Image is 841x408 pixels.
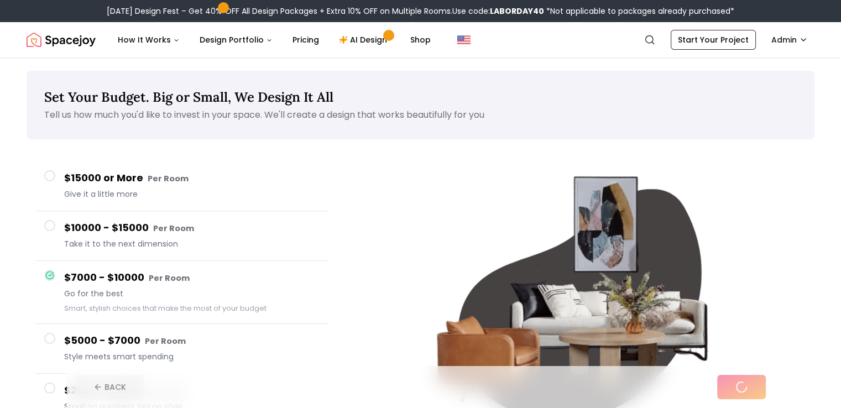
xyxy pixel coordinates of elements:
[35,211,327,261] button: $10000 - $15000 Per RoomTake it to the next dimension
[671,30,756,50] a: Start Your Project
[44,88,333,106] span: Set Your Budget. Big or Small, We Design It All
[27,29,96,51] a: Spacejoy
[109,29,440,51] nav: Main
[452,6,544,17] span: Use code:
[765,30,814,50] button: Admin
[35,261,327,324] button: $7000 - $10000 Per RoomGo for the bestSmart, stylish choices that make the most of your budget
[64,220,318,236] h4: $10000 - $15000
[64,333,318,349] h4: $5000 - $7000
[191,29,281,51] button: Design Portfolio
[145,336,186,347] small: Per Room
[544,6,734,17] span: *Not applicable to packages already purchased*
[64,238,318,249] span: Take it to the next dimension
[64,189,318,200] span: Give it a little more
[107,6,734,17] div: [DATE] Design Fest – Get 40% OFF All Design Packages + Extra 10% OFF on Multiple Rooms.
[44,108,797,122] p: Tell us how much you'd like to invest in your space. We'll create a design that works beautifully...
[401,29,440,51] a: Shop
[284,29,328,51] a: Pricing
[457,33,471,46] img: United States
[64,270,318,286] h4: $7000 - $10000
[35,161,327,211] button: $15000 or More Per RoomGive it a little more
[35,324,327,374] button: $5000 - $7000 Per RoomStyle meets smart spending
[109,29,189,51] button: How It Works
[490,6,544,17] b: LABORDAY40
[64,304,267,313] small: Smart, stylish choices that make the most of your budget
[153,223,194,234] small: Per Room
[27,29,96,51] img: Spacejoy Logo
[64,288,318,299] span: Go for the best
[149,273,190,284] small: Per Room
[64,383,318,399] h4: $2000 - $5000
[64,351,318,362] span: Style meets smart spending
[64,170,318,186] h4: $15000 or More
[148,173,189,184] small: Per Room
[330,29,399,51] a: AI Design
[27,22,814,57] nav: Global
